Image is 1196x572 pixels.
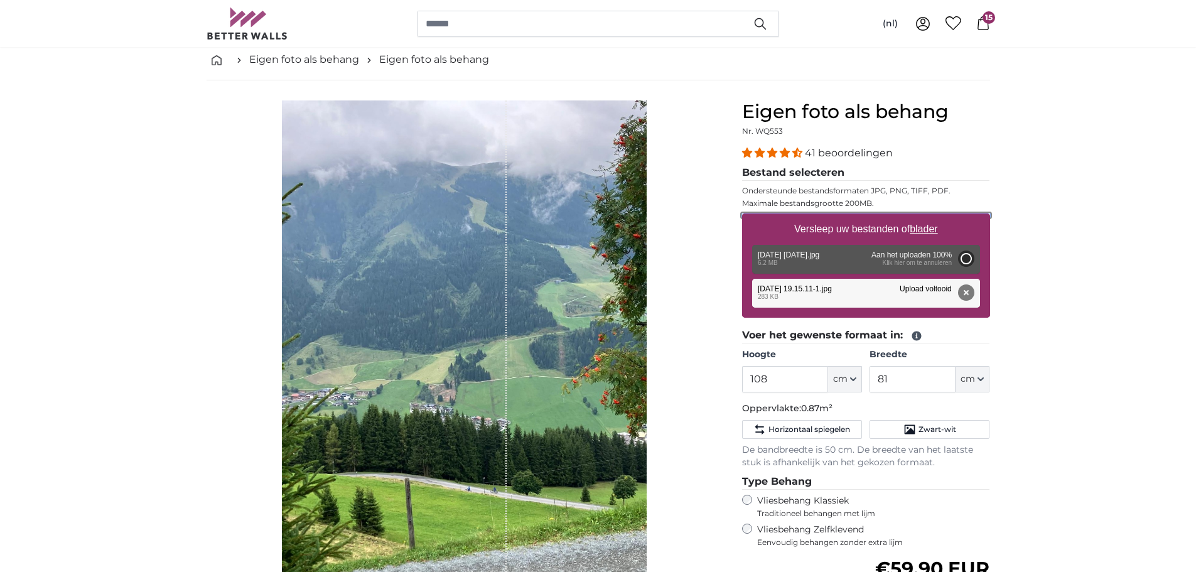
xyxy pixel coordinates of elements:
[828,366,862,392] button: cm
[833,373,848,386] span: cm
[207,40,990,80] nav: breadcrumbs
[742,198,990,208] p: Maximale bestandsgrootte 200MB.
[742,100,990,123] h1: Eigen foto als behang
[919,424,956,434] span: Zwart-wit
[742,147,805,159] span: 4.39 stars
[757,537,990,548] span: Eenvoudig behangen zonder extra lijm
[757,495,967,519] label: Vliesbehang Klassiek
[956,366,989,392] button: cm
[379,52,489,67] a: Eigen foto als behang
[870,420,989,439] button: Zwart-wit
[207,8,288,40] img: Betterwalls
[910,224,937,234] u: blader
[789,217,943,242] label: Versleep uw bestanden of
[742,474,990,490] legend: Type Behang
[870,348,989,361] label: Breedte
[757,524,990,548] label: Vliesbehang Zelfklevend
[742,186,990,196] p: Ondersteunde bestandsformaten JPG, PNG, TIFF, PDF.
[742,402,990,415] p: Oppervlakte:
[805,147,893,159] span: 41 beoordelingen
[961,373,975,386] span: cm
[983,11,995,24] span: 15
[742,165,990,181] legend: Bestand selecteren
[742,420,862,439] button: Horizontaal spiegelen
[768,424,850,434] span: Horizontaal spiegelen
[742,348,862,361] label: Hoogte
[873,13,908,35] button: (nl)
[742,444,990,469] p: De bandbreedte is 50 cm. De breedte van het laatste stuk is afhankelijk van het gekozen formaat.
[742,328,990,343] legend: Voer het gewenste formaat in:
[801,402,832,414] span: 0.87m²
[742,126,783,136] span: Nr. WQ553
[757,509,967,519] span: Traditioneel behangen met lijm
[249,52,359,67] a: Eigen foto als behang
